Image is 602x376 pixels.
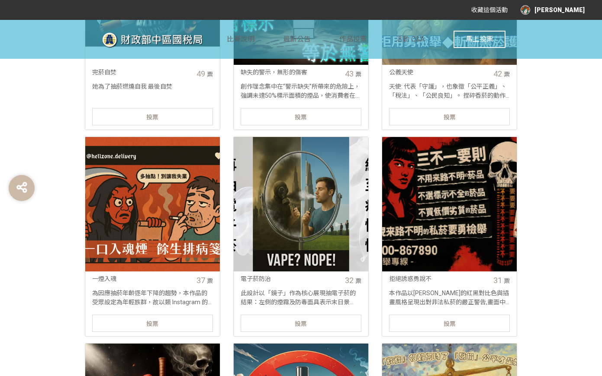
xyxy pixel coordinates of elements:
[339,35,367,43] span: 作品投票
[85,137,220,337] a: 一煙入魂37票為因應抽菸年齡逐年下降的趨勢，本作品的受眾設定為年輕族群，故以類 Instagram 的版面風格結合黑色幽默標語的圖卡，並透過鬼差與抽菸者的獨白加深印象，用詼諧、有趣的圖文傳達菸害...
[382,82,517,99] div: 天使: 代表「守護」，也象徵「公平正義」、「稅法」、「公民良知」。 捏碎香菸的動作: 對非法、危害的菸品說不。只要勇敢行動，就能斬斷。 一半翅膀被煙染黑: 天使的翅膀原本是潔白的，染黑的翅膀象徵...
[396,20,425,59] a: 活動 Q&A
[345,69,354,78] span: 43
[355,71,361,78] span: 票
[227,35,254,43] span: 比賽說明
[146,320,158,327] span: 投票
[504,71,510,78] span: 票
[389,274,486,284] div: 拒絕誘惑勇說不
[389,68,486,77] div: 公義天使
[196,276,205,285] span: 37
[233,137,369,337] a: 電子菸防治32票此設計以「鏡子」作為核心展現抽電子菸的結果：左側的煙霧及防毒面具表示末日景象，右側看似平靜卻潛藏危害。標語「再抽電子菸，終至病懨懨」以押韻增強警示，「VAPE? NOPE!」則以...
[345,276,354,285] span: 32
[339,20,367,59] a: 作品投票
[295,114,307,121] span: 投票
[196,69,205,78] span: 49
[97,29,227,51] img: 「拒菸新世界 AI告訴你」防制菸品稅捐逃漏 徵件比賽
[283,35,311,43] span: 最新公告
[227,20,254,59] a: 比賽說明
[234,289,368,306] div: 此設計以「鏡子」作為核心展現抽電子菸的結果：左側的煙霧及防毒面具表示末日景象，右側看似平靜卻潛藏危害。標語「再抽電子菸，終至病懨懨」以押韻增強警示，「VAPE? NOPE!」則以[PERSON_...
[471,6,508,13] span: 收藏這個活動
[92,68,189,77] div: 完菸自焚
[355,277,361,284] span: 票
[493,69,502,78] span: 42
[241,68,337,77] div: 缺失的警示，無形的傷害
[295,320,307,327] span: 投票
[146,114,158,121] span: 投票
[85,289,220,306] div: 為因應抽菸年齡逐年下降的趨勢，本作品的受眾設定為年輕族群，故以類 Instagram 的版面風格結合黑色幽默標語的圖卡，並透過鬼差與抽菸者的獨白加深印象，用詼諧、有趣的圖文傳達菸害危及健康的嚴重性。
[207,71,213,78] span: 票
[396,35,425,43] span: 活動 Q&A
[92,274,189,284] div: 一煙入魂
[493,276,502,285] span: 31
[454,31,505,48] button: 馬上投票
[207,277,213,284] span: 票
[382,289,517,306] div: 本作品以[PERSON_NAME]的紅黑對比色與插畫風格呈現出對非法私菸的嚴正警告,畫面中年輕女性手持香菸與右側象徵死亡的骷髏頭相呼應，暗示吸食來路不明的香菸可能導致健康風險與死亡危機。 背景中...
[444,114,456,121] span: 投票
[283,20,311,59] a: 最新公告
[382,137,517,337] a: 拒絕誘惑勇說不31票本作品以[PERSON_NAME]的紅黑對比色與插畫風格呈現出對非法私菸的嚴正警告,畫面中年輕女性手持香菸與右側象徵死亡的骷髏頭相呼應，暗示吸食來路不明的香菸可能導致健康風險...
[241,274,337,284] div: 電子菸防治
[234,82,368,99] div: 創作理念集中在“警示缺失”所帶來的危險上，強調未達50%標示面積的煙品，使消費者在無意識中暴露於健康風險中。可以利用畫面上煙霧隱約地形成一個不完整的警示圖標，象徵這些煙品對消費者的健康警示不足，...
[466,35,493,43] span: 馬上投票
[504,277,510,284] span: 票
[85,82,220,99] div: 她為了抽菸燃燒自我 最後自焚
[444,320,456,327] span: 投票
